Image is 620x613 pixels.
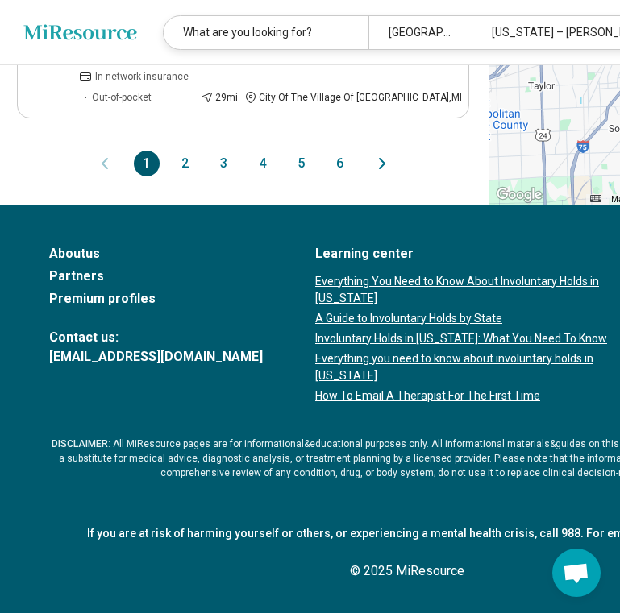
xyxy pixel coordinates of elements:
[590,195,601,202] button: Keyboard shortcuts
[49,328,263,347] span: Contact us:
[315,387,612,404] a: How To Email A Therapist For The First Time
[164,16,368,49] div: What are you looking for?
[315,330,612,347] a: Involuntary Holds in [US_STATE]: What You Need To Know
[372,151,392,176] button: Next page
[552,549,601,597] a: Open chat
[95,69,189,84] span: In-network insurance
[201,90,238,105] div: 29 mi
[173,151,198,176] button: 2
[493,184,546,205] a: Open this area in Google Maps (opens a new window)
[315,310,612,327] a: A Guide to Involuntary Holds by State
[327,151,353,176] button: 6
[49,267,263,286] a: Partners
[92,90,152,105] span: Out-of-pocket
[368,16,471,49] div: [GEOGRAPHIC_DATA]
[211,151,237,176] button: 3
[250,151,276,176] button: 4
[315,273,612,307] a: Everything You Need to Know About Involuntary Holds in [US_STATE]
[244,90,462,105] div: City Of The Village Of [GEOGRAPHIC_DATA] , MI
[289,151,314,176] button: 5
[49,244,263,263] a: Aboutus
[315,244,612,263] a: Learning center
[49,347,263,367] a: [EMAIL_ADDRESS][DOMAIN_NAME]
[95,151,114,176] button: Previous page
[49,289,263,309] a: Premium profiles
[134,151,160,176] button: 1
[52,438,108,449] span: DISCLAIMER
[493,184,546,205] img: Google
[315,350,612,384] a: Everything you need to know about involuntary holds in [US_STATE]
